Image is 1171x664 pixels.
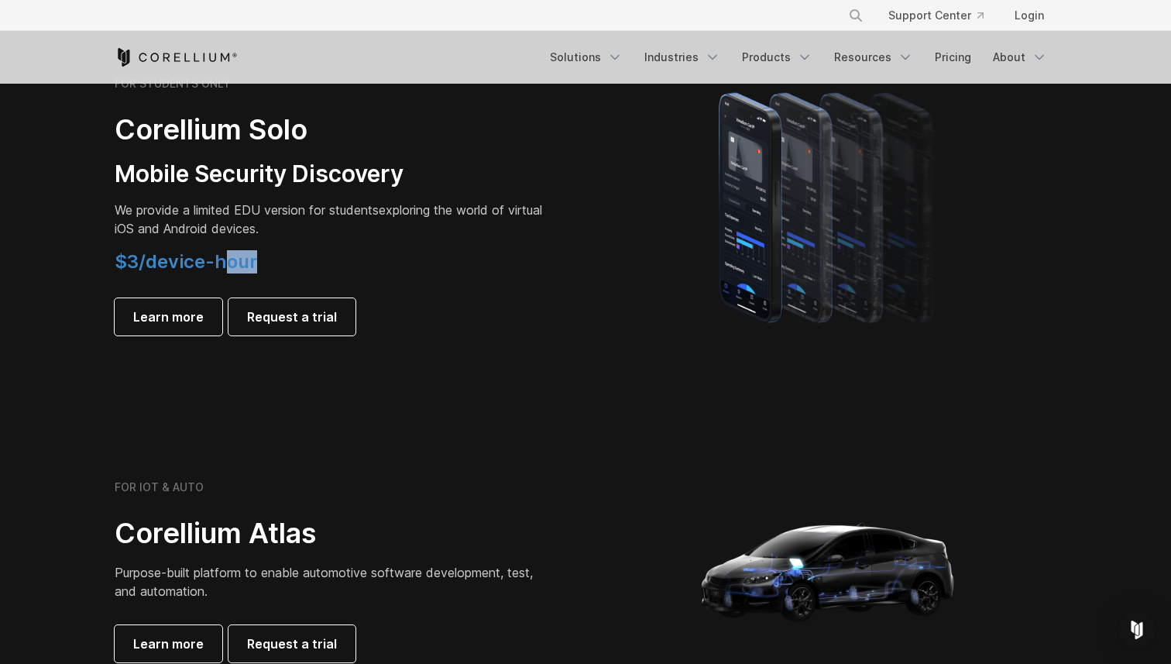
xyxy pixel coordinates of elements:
[115,202,379,218] span: We provide a limited EDU version for students
[115,250,257,273] span: $3/device-hour
[842,2,870,29] button: Search
[635,43,730,71] a: Industries
[1002,2,1056,29] a: Login
[825,43,922,71] a: Resources
[133,635,204,653] span: Learn more
[829,2,1056,29] div: Navigation Menu
[115,160,548,189] h3: Mobile Security Discovery
[984,43,1056,71] a: About
[733,43,822,71] a: Products
[115,201,548,238] p: exploring the world of virtual iOS and Android devices.
[925,43,980,71] a: Pricing
[247,308,337,326] span: Request a trial
[115,516,548,551] h2: Corellium Atlas
[115,565,533,599] span: Purpose-built platform to enable automotive software development, test, and automation.
[115,112,548,147] h2: Corellium Solo
[541,43,632,71] a: Solutions
[688,71,970,342] img: A lineup of four iPhone models becoming more gradient and blurred
[115,48,238,67] a: Corellium Home
[247,635,337,653] span: Request a trial
[228,298,355,335] a: Request a trial
[115,298,222,335] a: Learn more
[115,625,222,662] a: Learn more
[228,625,355,662] a: Request a trial
[1118,611,1156,649] div: Open Intercom Messenger
[115,480,204,494] h6: FOR IOT & AUTO
[133,308,204,326] span: Learn more
[115,77,231,91] h6: FOR STUDENTS ONLY
[541,43,1056,71] div: Navigation Menu
[876,2,996,29] a: Support Center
